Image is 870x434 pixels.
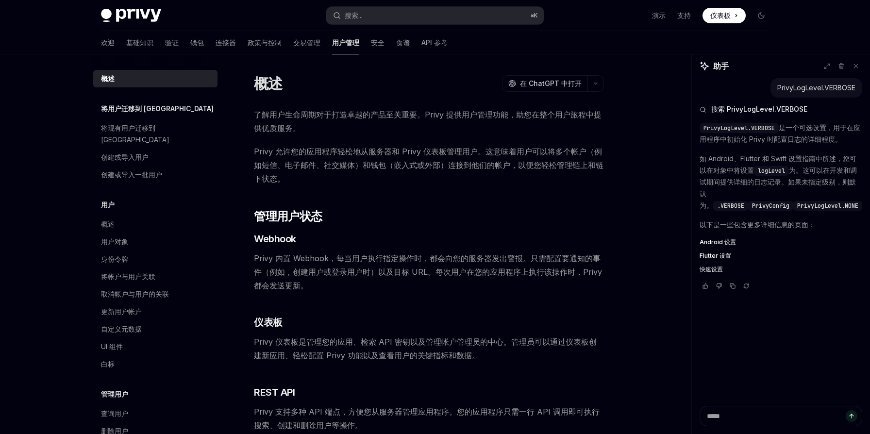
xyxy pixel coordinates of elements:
[101,255,128,263] font: 身份令牌
[345,11,363,19] font: 搜索...
[190,31,204,54] a: 钱包
[101,220,115,228] font: 概述
[396,31,410,54] a: 食谱
[502,75,587,92] button: 在 ChatGPT 中打开
[777,83,855,92] font: PrivyLogLevel.VERBOSE
[101,290,169,298] font: 取消帐户与用户的关联
[101,31,115,54] a: 欢迎
[703,124,775,132] span: PrivyLogLevel.VERBOSE
[93,338,217,355] a: UI 组件
[700,266,723,273] font: 快速设置
[93,119,217,149] a: 将现有用户迁移到 [GEOGRAPHIC_DATA]
[396,38,410,47] font: 食谱
[101,104,214,113] font: 将用户迁移到 [GEOGRAPHIC_DATA]
[752,202,789,210] span: PrivyConfig
[254,147,603,184] font: Privy 允许您的应用程序轻松地从服务器和 Privy 仪表板管理用户。这意味着用户可以将多个帐户（例如短信、电子邮件、社交媒体）和钱包（嵌入式或外部）连接到他们的帐户，以便您轻松管理链上和链...
[703,8,746,23] a: 仪表板
[710,11,731,19] font: 仪表板
[254,386,295,398] font: REST API
[101,38,115,47] font: 欢迎
[421,31,448,54] a: API 参考
[700,154,856,174] font: 如 Android、Flutter 和 Swift 设置指南中所述，您可以在对象
[753,8,769,23] button: 切换暗模式
[101,237,128,246] font: 用户对象
[216,38,236,47] font: 连接器
[93,233,217,250] a: 用户对象
[677,11,691,19] font: 支持
[700,252,862,260] a: Flutter 设置
[101,307,142,316] font: 更新用户帐户
[93,70,217,87] a: 概述
[93,216,217,233] a: 概述
[248,38,282,47] font: 政策与控制
[126,38,153,47] font: 基础知识
[700,104,862,114] button: 搜索 PrivyLogLevel.VERBOSE
[101,360,115,368] font: 白标
[520,79,582,87] font: 在 ChatGPT 中打开
[101,9,161,22] img: 深色标志
[101,124,169,144] font: 将现有用户迁移到 [GEOGRAPHIC_DATA]
[93,285,217,303] a: 取消帐户与用户的关联
[216,31,236,54] a: 连接器
[293,31,320,54] a: 交易管理
[700,238,736,246] font: Android 设置
[93,149,217,166] a: 创建或导入用户
[371,31,385,54] a: 安全
[93,320,217,338] a: 自定义元数据
[101,170,162,179] font: 创建或导入一批用户
[700,220,815,229] font: 以下是一些包含更多详细信息的页面：
[101,390,128,398] font: 管理用户
[677,11,691,20] a: 支持
[101,325,142,333] font: 自定义元数据
[254,209,322,223] font: 管理用户状态
[700,252,731,259] font: Flutter 设置
[248,31,282,54] a: 政策与控制
[326,7,544,24] button: 搜索...⌘K
[254,337,597,360] font: Privy 仪表板是管理您的应用、检索 API 密钥以及管理帐户管理员的中心。管理员可以通过仪表板创建新应用、轻松配置 Privy 功能​​以及查看用户的关键指标和数据。
[700,238,862,246] a: Android 设置
[101,272,155,281] font: 将帐户与用户关联
[93,303,217,320] a: 更新用户帐户
[93,405,217,422] a: 查询用户
[101,200,115,209] font: 用户
[700,166,857,209] font: 。这可以在开发和调试期间提供详细的日志记录。如果未指定级别，则默认为
[727,166,754,174] font: 中将设置
[93,268,217,285] a: 将帐户与用户关联
[165,38,179,47] font: 验证
[254,233,296,245] font: Webhook
[93,250,217,268] a: 身份令牌
[797,202,858,210] span: PrivyLogLevel.NONE
[700,266,862,273] a: 快速设置
[846,410,857,422] button: 发送消息
[101,74,115,83] font: 概述
[254,317,283,328] font: 仪表板
[652,11,666,20] a: 演示
[652,11,666,19] font: 演示
[101,409,128,417] font: 查询用户
[421,38,448,47] font: API 参考
[531,12,534,19] font: ⌘
[711,105,807,113] font: 搜索 PrivyLogLevel.VERBOSE
[332,31,359,54] a: 用户管理
[789,166,796,174] font: 为
[254,110,602,133] font: 了解用户生命周期对于打造卓越的产品至关重要。Privy 提供用户管理功能，助您在整个用户旅程中提供优质服务。
[534,12,538,19] font: K
[371,38,385,47] font: 安全
[101,153,149,161] font: 创建或导入用户
[190,38,204,47] font: 钱包
[293,38,320,47] font: 交易管理
[254,75,283,92] font: 概述
[706,201,713,209] font: 。
[126,31,153,54] a: 基础知识
[101,342,123,351] font: UI 组件
[93,355,217,373] a: 白标
[165,31,179,54] a: 验证
[254,253,602,290] font: Privy 内置 Webhook，每当用户执行指定操作时，都会向您的服务器发出警报。只需配置要通知的事件（例如，创建用户或登录用户时）以及目标 URL。每次用户在您的应用程序上执行该操作时，Pr...
[717,202,744,210] span: .VERBOSE
[713,61,729,71] font: 助手
[700,123,860,143] font: 是一个可选设置，用于在应用程序中初始化 Privy 时配置日志的详细程度。
[758,167,785,175] span: logLevel
[93,166,217,184] a: 创建或导入一批用户
[332,38,359,47] font: 用户管理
